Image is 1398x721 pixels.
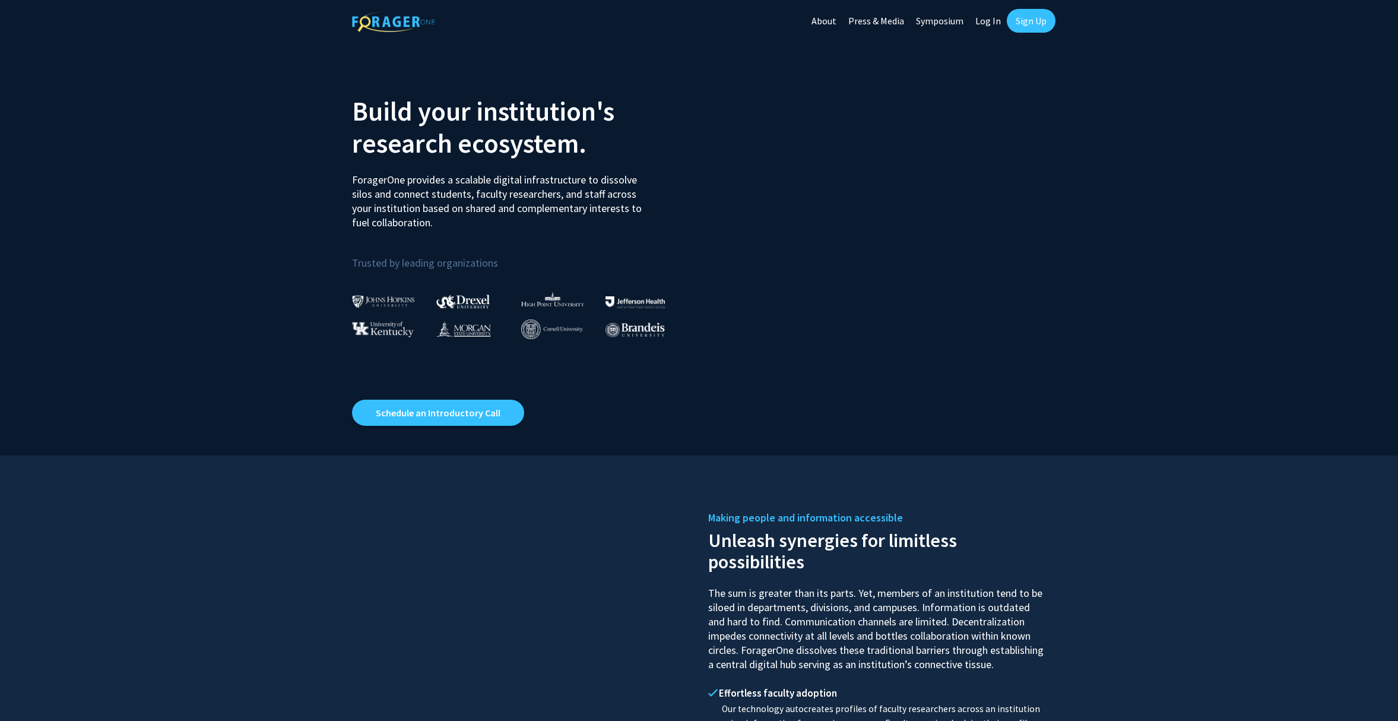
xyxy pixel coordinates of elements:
img: Cornell University [521,320,583,339]
a: Sign Up [1007,9,1055,33]
h5: Making people and information accessible [708,509,1047,527]
img: Drexel University [436,295,490,308]
p: Trusted by leading organizations [352,239,690,272]
img: Johns Hopkins University [352,295,415,308]
img: University of Kentucky [352,321,414,337]
img: High Point University [521,292,584,306]
p: ForagerOne provides a scalable digital infrastructure to dissolve silos and connect students, fac... [352,164,650,230]
h4: Effortless faculty adoption [708,687,1047,699]
a: Opens in a new tab [352,400,524,426]
img: Brandeis University [606,322,665,337]
img: Morgan State University [436,321,491,337]
img: ForagerOne Logo [352,11,435,32]
h2: Unleash synergies for limitless possibilities [708,527,1047,573]
img: Thomas Jefferson University [606,296,665,308]
h2: Build your institution's research ecosystem. [352,95,690,159]
p: The sum is greater than its parts. Yet, members of an institution tend to be siloed in department... [708,575,1047,672]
